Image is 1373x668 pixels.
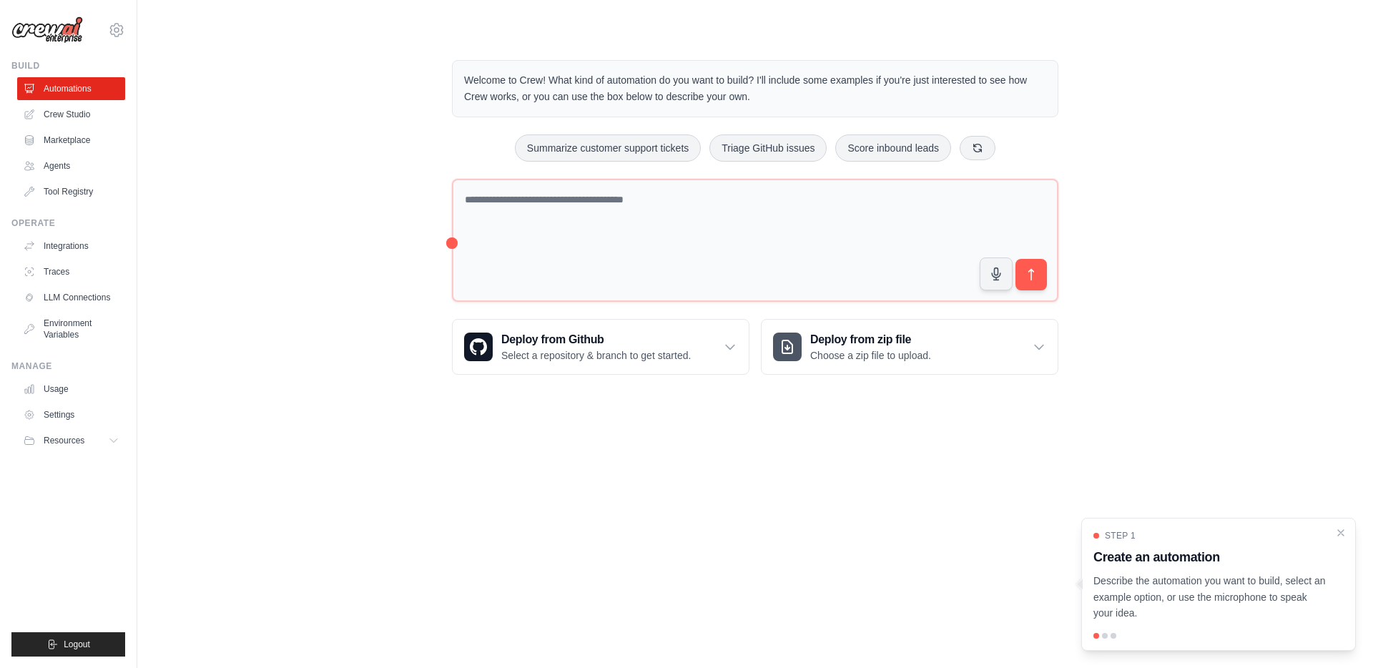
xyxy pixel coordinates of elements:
div: Operate [11,217,125,229]
a: Usage [17,378,125,401]
span: Logout [64,639,90,650]
a: Agents [17,154,125,177]
a: Automations [17,77,125,100]
h3: Deploy from zip file [810,331,931,348]
p: Choose a zip file to upload. [810,348,931,363]
span: Step 1 [1105,530,1136,541]
p: Welcome to Crew! What kind of automation do you want to build? I'll include some examples if you'... [464,72,1046,105]
a: Integrations [17,235,125,257]
img: Logo [11,16,83,44]
button: Summarize customer support tickets [515,134,701,162]
a: Crew Studio [17,103,125,126]
a: Environment Variables [17,312,125,346]
h3: Deploy from Github [501,331,691,348]
button: Logout [11,632,125,657]
div: Manage [11,360,125,372]
div: Build [11,60,125,72]
button: Resources [17,429,125,452]
a: Tool Registry [17,180,125,203]
span: Resources [44,435,84,446]
p: Select a repository & branch to get started. [501,348,691,363]
h3: Create an automation [1093,547,1327,567]
p: Describe the automation you want to build, select an example option, or use the microphone to spe... [1093,573,1327,622]
button: Score inbound leads [835,134,951,162]
a: LLM Connections [17,286,125,309]
a: Marketplace [17,129,125,152]
a: Settings [17,403,125,426]
button: Triage GitHub issues [709,134,827,162]
a: Traces [17,260,125,283]
button: Close walkthrough [1335,527,1347,539]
